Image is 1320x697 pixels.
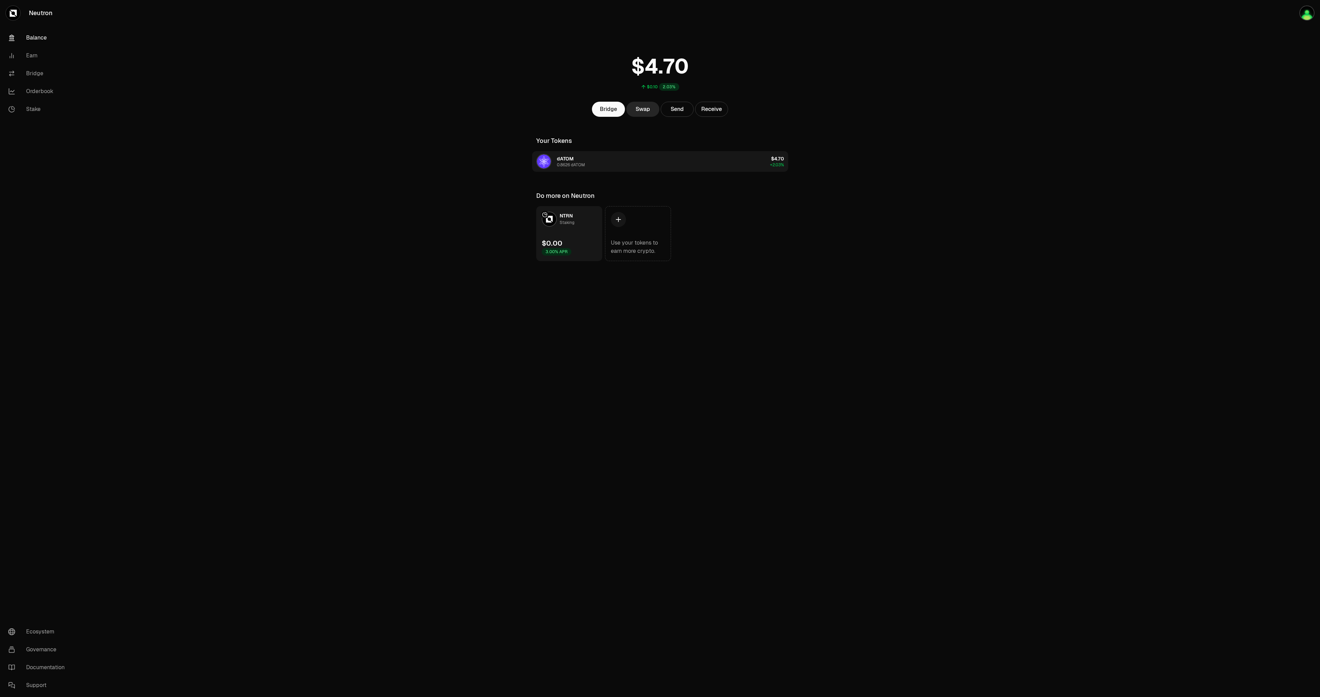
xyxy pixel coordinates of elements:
[647,84,658,90] div: $0.10
[557,162,585,168] div: 0.8626 dATOM
[770,162,784,168] span: +2.03%
[3,65,74,82] a: Bridge
[3,47,74,65] a: Earn
[560,213,573,219] span: NTRN
[542,212,556,226] img: NTRN Logo
[560,219,574,226] div: Staking
[771,156,784,162] span: $4.70
[3,623,74,641] a: Ecosystem
[3,676,74,694] a: Support
[537,155,551,168] img: dATOM Logo
[3,82,74,100] a: Orderbook
[536,206,602,261] a: NTRN LogoNTRNStaking$0.003.00% APR
[592,102,625,117] a: Bridge
[3,641,74,659] a: Governance
[542,248,571,256] div: 3.00% APR
[611,239,665,255] div: Use your tokens to earn more crypto.
[605,206,671,261] a: Use your tokens to earn more crypto.
[3,659,74,676] a: Documentation
[557,156,574,162] span: dATOM
[532,151,788,172] button: dATOM LogodATOM0.8626 dATOM$4.70+2.03%
[3,29,74,47] a: Balance
[626,102,659,117] a: Swap
[695,102,728,117] button: Receive
[1299,5,1314,21] img: Staking
[536,191,595,201] div: Do more on Neutron
[659,83,679,91] div: 2.03%
[536,136,572,146] div: Your Tokens
[3,100,74,118] a: Stake
[661,102,694,117] button: Send
[542,238,562,248] div: $0.00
